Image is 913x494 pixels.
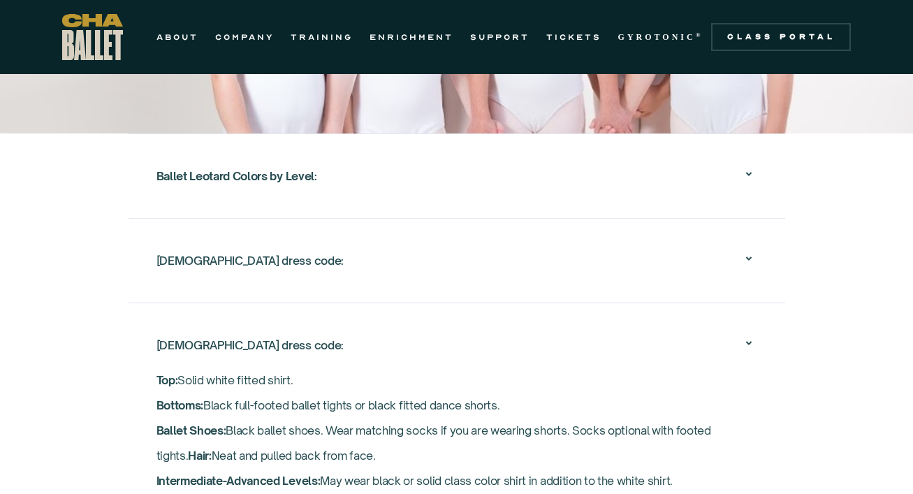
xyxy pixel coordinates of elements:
[156,333,344,358] div: [DEMOGRAPHIC_DATA] dress code:
[720,31,842,43] div: Class Portal
[156,368,757,493] p: Solid white fitted shirt. ‍ Black full-footed ballet tights or black fitted dance shorts. ‍ Black...
[156,29,198,45] a: ABOUT
[62,14,123,60] a: home
[696,31,703,38] sup: ®
[156,164,317,189] div: :
[215,29,274,45] a: COMPANY
[156,373,178,387] strong: Top:
[156,248,344,273] div: [DEMOGRAPHIC_DATA] dress code:
[156,238,757,283] div: [DEMOGRAPHIC_DATA] dress code:
[711,23,851,51] a: Class Portal
[370,29,453,45] a: ENRICHMENT
[156,169,314,183] strong: Ballet Leotard Colors by Level
[546,29,601,45] a: TICKETS
[291,29,353,45] a: TRAINING
[156,474,321,488] strong: Intermediate-Advanced Levels:
[156,423,226,437] strong: Ballet Shoes:
[470,29,529,45] a: SUPPORT
[156,154,757,198] div: Ballet Leotard Colors by Level:
[618,32,696,42] strong: GYROTONIC
[188,449,211,463] strong: Hair:
[156,398,203,412] strong: Bottoms:
[618,29,703,45] a: GYROTONIC®
[156,323,757,368] div: [DEMOGRAPHIC_DATA] dress code:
